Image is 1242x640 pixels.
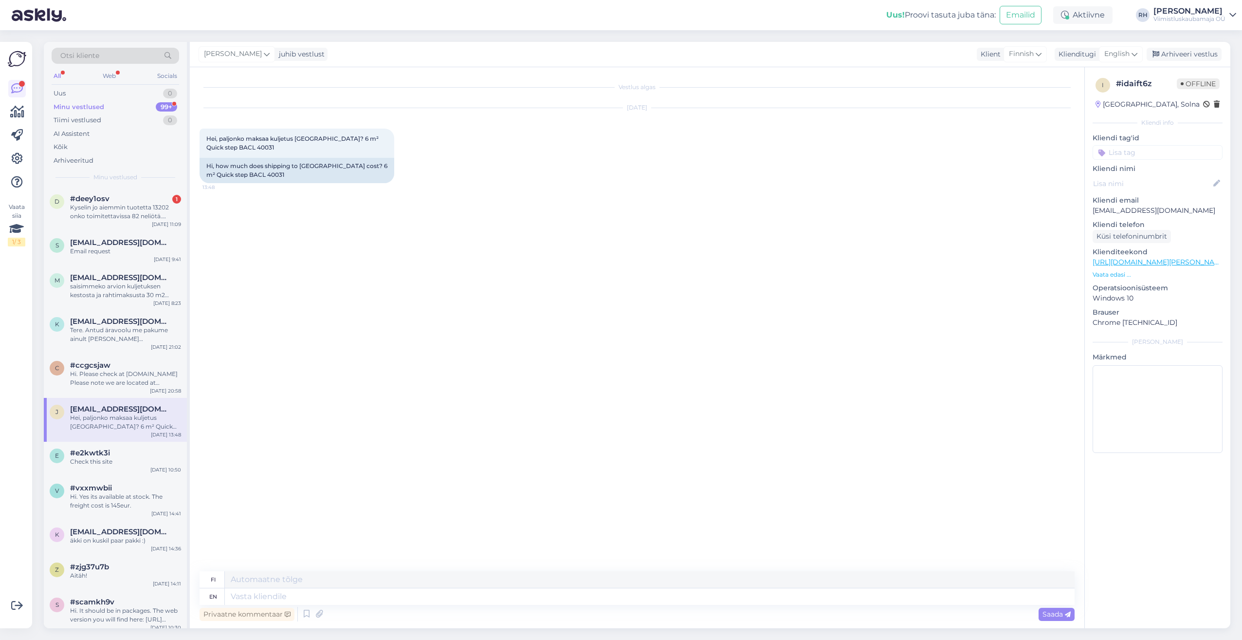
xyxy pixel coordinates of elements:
[55,198,59,205] span: d
[70,606,181,624] div: Hi. It should be in packages. The web version you will find here: [URL][DOMAIN_NAME]
[54,89,66,98] div: Uus
[55,408,58,415] span: j
[150,387,181,395] div: [DATE] 20:58
[55,601,59,608] span: s
[200,103,1075,112] div: [DATE]
[155,70,179,82] div: Socials
[151,545,181,552] div: [DATE] 14:36
[1042,610,1071,619] span: Saada
[1093,220,1223,230] p: Kliendi telefon
[70,238,171,247] span: ssnarva@gmail.com
[1053,6,1113,24] div: Aktiivne
[55,242,59,249] span: s
[1104,49,1130,59] span: English
[1093,230,1171,243] div: Küsi telefoninumbrit
[1093,145,1223,160] input: Lisa tag
[1147,48,1222,61] div: Arhiveeri vestlus
[70,203,181,221] div: Kyselin jo aiemmin tuotetta 13202 onko toimitettavissa 82 neliötä. Hukat laskettuna ja toimitus 0...
[1093,247,1223,257] p: Klienditeekond
[70,247,181,256] div: Email request
[60,51,99,61] span: Otsi kliente
[55,364,59,372] span: c
[54,156,93,166] div: Arhiveeritud
[151,431,181,438] div: [DATE] 13:48
[1102,81,1104,89] span: i
[70,361,110,370] span: #ccgcsjaw
[52,70,63,82] div: All
[154,256,181,263] div: [DATE] 9:41
[70,536,181,545] div: äkki on kuskil paar pakki :)
[70,326,181,343] div: Tere. Antud äravoolu me pakume ainult [PERSON_NAME] [PERSON_NAME] Paa dushialuse endaga. Eraldise...
[101,70,118,82] div: Web
[1093,293,1223,303] p: Windows 10
[70,370,181,387] div: Hi. Please check at [DOMAIN_NAME] Please note we are located at [GEOGRAPHIC_DATA] and there will ...
[211,571,216,588] div: fi
[70,457,181,466] div: Check this site
[70,484,112,492] span: #vxxmwbii
[1055,49,1096,59] div: Klienditugi
[1093,133,1223,143] p: Kliendi tag'id
[1093,206,1223,216] p: [EMAIL_ADDRESS][DOMAIN_NAME]
[1093,118,1223,127] div: Kliendi info
[70,571,181,580] div: Aitäh!
[54,102,104,112] div: Minu vestlused
[202,184,239,191] span: 13:48
[1000,6,1041,24] button: Emailid
[70,282,181,300] div: saisimmeko arvion kuljetuksen kestosta ja rahtimaksusta 30 m2 tähän parkettiin: [URL][DOMAIN_NAME...
[55,320,59,328] span: k
[1177,78,1220,89] span: Offline
[93,173,137,182] span: Minu vestlused
[8,50,26,68] img: Askly Logo
[200,158,394,183] div: Hi, how much does shipping to [GEOGRAPHIC_DATA] cost? 6 m² Quick step BACL 40031
[1093,318,1223,328] p: Chrome [TECHNICAL_ID]
[70,563,109,571] span: #zjg37u7b
[54,115,101,125] div: Tiimi vestlused
[70,449,110,457] span: #e2kwtk3i
[1153,15,1225,23] div: Viimistluskaubamaja OÜ
[1093,307,1223,318] p: Brauser
[209,588,217,605] div: en
[1093,258,1227,266] a: [URL][DOMAIN_NAME][PERSON_NAME]
[204,49,262,59] span: [PERSON_NAME]
[153,300,181,307] div: [DATE] 8:23
[55,531,59,538] span: k
[206,135,380,151] span: Hei, paljonko maksaa kuljetus [GEOGRAPHIC_DATA]? 6 m² Quick step BACL 40031
[163,115,177,125] div: 0
[1153,7,1236,23] a: [PERSON_NAME]Viimistluskaubamaja OÜ
[70,492,181,510] div: Hi. Yes its available at stock. The freight cost is 145eur.
[1093,270,1223,279] p: Vaata edasi ...
[1153,7,1225,15] div: [PERSON_NAME]
[977,49,1001,59] div: Klient
[55,487,59,494] span: v
[156,102,177,112] div: 99+
[1093,195,1223,206] p: Kliendi email
[55,566,59,573] span: z
[55,452,59,459] span: e
[70,317,171,326] span: kaspar.toi@gmail.com
[54,129,90,139] div: AI Assistent
[70,273,171,282] span: mmansoniemi@gmail.com
[1116,78,1177,90] div: # idaift6z
[1136,8,1150,22] div: RH
[275,49,325,59] div: juhib vestlust
[151,510,181,517] div: [DATE] 14:41
[1093,338,1223,346] div: [PERSON_NAME]
[152,221,181,228] div: [DATE] 11:09
[151,343,181,351] div: [DATE] 21:02
[1093,178,1211,189] input: Lisa nimi
[70,414,181,431] div: Hei, paljonko maksaa kuljetus [GEOGRAPHIC_DATA]? 6 m² Quick step BACL 40031
[70,405,171,414] span: jarmo.arminen@hestra.fi
[886,9,996,21] div: Proovi tasuta juba täna:
[70,598,114,606] span: #scamkh9v
[172,195,181,204] div: 1
[163,89,177,98] div: 0
[1093,283,1223,293] p: Operatsioonisüsteem
[1093,352,1223,362] p: Märkmed
[1096,99,1200,110] div: [GEOGRAPHIC_DATA], Solna
[54,142,68,152] div: Kõik
[150,466,181,473] div: [DATE] 10:50
[1009,49,1034,59] span: Finnish
[153,580,181,587] div: [DATE] 14:11
[886,10,905,19] b: Uus!
[55,277,60,284] span: m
